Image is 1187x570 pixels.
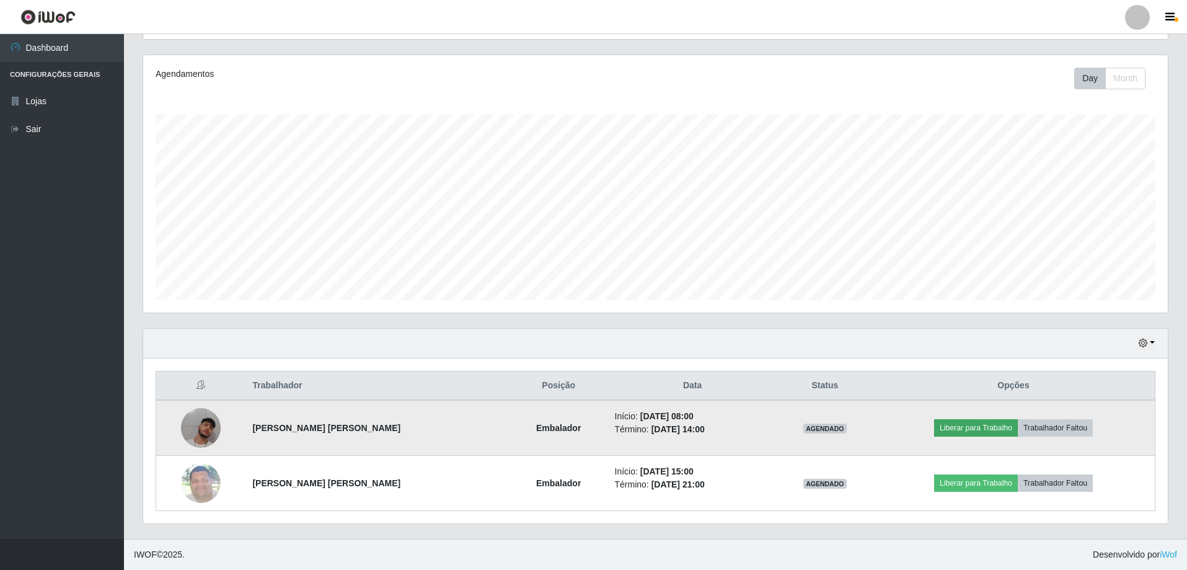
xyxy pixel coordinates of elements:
[181,456,221,509] img: 1697490161329.jpeg
[252,478,400,488] strong: [PERSON_NAME] [PERSON_NAME]
[536,423,581,433] strong: Embalador
[803,479,847,489] span: AGENDADO
[640,466,694,476] time: [DATE] 15:00
[651,479,705,489] time: [DATE] 21:00
[1074,68,1145,89] div: First group
[510,372,607,401] th: Posição
[1074,68,1106,89] button: Day
[607,372,778,401] th: Data
[615,423,770,436] li: Término:
[181,393,221,463] img: 1738633889048.jpeg
[615,478,770,491] li: Término:
[615,410,770,423] li: Início:
[934,474,1018,492] button: Liberar para Trabalho
[1018,419,1093,437] button: Trabalhador Faltou
[134,550,157,559] span: IWOF
[1018,474,1093,492] button: Trabalhador Faltou
[872,372,1155,401] th: Opções
[20,9,76,25] img: CoreUI Logo
[252,423,400,433] strong: [PERSON_NAME] [PERSON_NAME]
[803,424,847,434] span: AGENDADO
[134,548,185,561] span: © 2025 .
[1160,550,1177,559] a: iWof
[156,68,562,81] div: Agendamentos
[640,411,694,421] time: [DATE] 08:00
[778,372,872,401] th: Status
[651,424,705,434] time: [DATE] 14:00
[1093,548,1177,561] span: Desenvolvido por
[615,465,770,478] li: Início:
[1074,68,1155,89] div: Toolbar with button groups
[1105,68,1145,89] button: Month
[245,372,510,401] th: Trabalhador
[536,478,581,488] strong: Embalador
[934,419,1018,437] button: Liberar para Trabalho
